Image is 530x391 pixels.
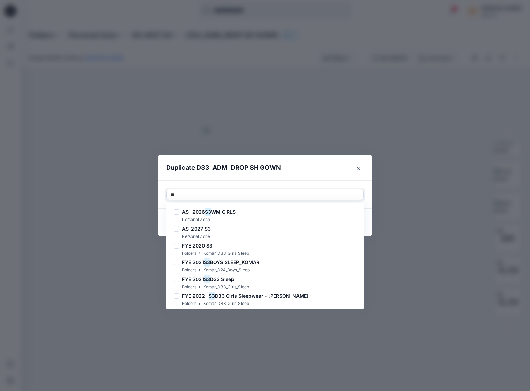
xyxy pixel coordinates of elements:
[182,250,196,257] p: Folders
[204,274,210,284] mark: S3
[182,300,196,307] p: Folders
[182,243,212,249] span: FYE 2020 S3
[182,276,204,282] span: FYE 2021
[209,291,215,300] mark: S3
[210,259,259,265] span: BOYS SLEEP_KOMAR
[203,283,249,291] p: Komar_D33_Girls_Sleep
[215,293,309,299] span: D33 Girls Sleepwear - [PERSON_NAME]
[182,209,205,215] span: AS- 2026
[211,209,236,215] span: WM GIRLS
[353,163,364,174] button: Close
[203,250,249,257] p: Komar_D33_Girls_Sleep
[203,267,250,274] p: Komar_D24_Boys_Sleep
[205,207,211,216] mark: S3
[182,259,204,265] span: FYE 2021
[182,293,209,299] span: FYE 2022 -
[182,226,211,232] span: AS-2027 S3
[182,216,210,223] p: Personal Zone
[203,300,249,307] p: Komar_D33_Girls_Sleep
[182,233,210,240] p: Personal Zone
[204,258,210,267] mark: S3
[182,283,196,291] p: Folders
[210,276,234,282] span: D33 Sleep
[166,163,281,173] p: Duplicate D33_ADM_DROP SH GOWN
[182,267,196,274] p: Folders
